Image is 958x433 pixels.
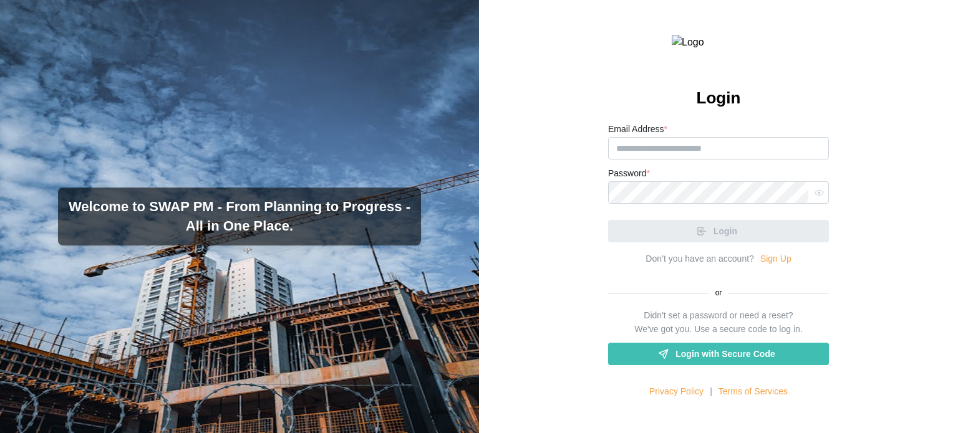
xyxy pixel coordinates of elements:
label: Password [608,167,650,181]
div: Don’t you have an account? [646,252,754,266]
label: Email Address [608,123,667,136]
a: Login with Secure Code [608,343,829,365]
span: Login with Secure Code [675,343,775,364]
h3: Welcome to SWAP PM - From Planning to Progress - All in One Place. [68,197,411,236]
a: Sign Up [760,252,791,266]
h2: Login [697,87,741,109]
a: Privacy Policy [649,385,704,399]
div: | [710,385,712,399]
img: Logo [672,35,765,50]
a: Terms of Services [718,385,788,399]
div: or [608,287,829,299]
div: Didn't set a password or need a reset? We've got you. Use a secure code to log in. [634,309,802,336]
